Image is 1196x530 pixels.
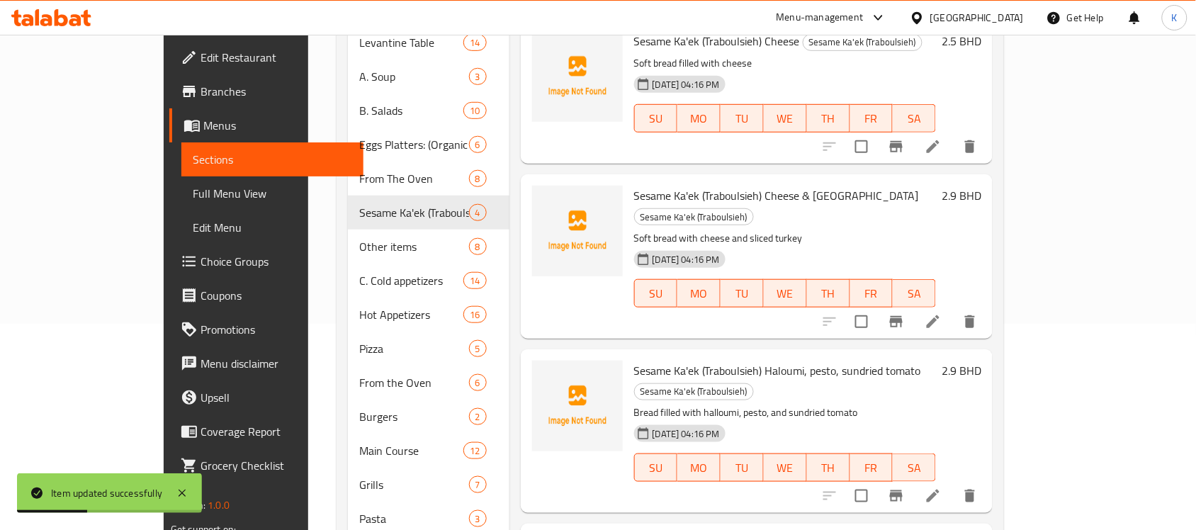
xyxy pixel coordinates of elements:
[634,404,936,422] p: Bread filled with halloumi, pesto, and sundried tomato
[641,458,672,478] span: SU
[764,453,807,482] button: WE
[532,361,623,451] img: Sesame Ka'ek (Traboulsieh) Haloumi, pesto, sundried tomato
[726,458,758,478] span: TU
[850,279,893,308] button: FR
[942,31,981,51] h6: 2.5 BHD
[464,274,485,288] span: 14
[893,453,936,482] button: SA
[359,204,468,221] span: Sesame Ka'ek (Traboulsieh)
[169,278,363,312] a: Coupons
[348,434,509,468] div: Main Course12
[464,444,485,458] span: 12
[169,380,363,415] a: Upsell
[898,283,930,304] span: SA
[469,510,487,527] div: items
[348,230,509,264] div: Other items8
[893,104,936,132] button: SA
[359,170,468,187] span: From The Oven
[201,423,352,440] span: Coverage Report
[469,170,487,187] div: items
[181,210,363,244] a: Edit Menu
[359,136,468,153] span: Eggs Platters: (Organic Eggs)
[953,479,987,513] button: delete
[470,478,486,492] span: 7
[359,306,463,323] span: Hot Appetizers
[359,238,468,255] span: Other items
[634,30,800,52] span: Sesame Ka'ek (Traboulsieh) Cheese
[470,376,486,390] span: 6
[721,453,764,482] button: TU
[856,458,888,478] span: FR
[463,306,486,323] div: items
[169,244,363,278] a: Choice Groups
[463,34,486,51] div: items
[359,102,463,119] span: B. Salads
[348,60,509,94] div: A. Soup3
[469,238,487,255] div: items
[51,485,162,501] div: Item updated successfully
[348,468,509,502] div: Grills7
[470,70,486,84] span: 3
[208,496,230,514] span: 1.0.0
[359,476,468,493] span: Grills
[803,34,922,50] span: Sesame Ka'ek (Traboulsieh)
[469,340,487,357] div: items
[463,102,486,119] div: items
[635,383,753,400] span: Sesame Ka'ek (Traboulsieh)
[464,104,485,118] span: 10
[359,34,463,51] span: Levantine Table
[169,74,363,108] a: Branches
[879,305,913,339] button: Branch-specific-item
[953,305,987,339] button: delete
[847,307,876,337] span: Select to update
[169,108,363,142] a: Menus
[469,408,487,425] div: items
[647,427,726,441] span: [DATE] 04:16 PM
[201,287,352,304] span: Coupons
[359,408,468,425] div: Burgers
[359,340,468,357] div: Pizza
[925,138,942,155] a: Edit menu item
[813,458,845,478] span: TH
[193,185,352,202] span: Full Menu View
[647,253,726,266] span: [DATE] 04:16 PM
[807,453,850,482] button: TH
[942,361,981,380] h6: 2.9 BHD
[169,449,363,483] a: Grocery Checklist
[856,108,888,129] span: FR
[348,128,509,162] div: Eggs Platters: (Organic Eggs)6
[470,172,486,186] span: 8
[359,374,468,391] span: From the Oven
[850,104,893,132] button: FR
[201,355,352,372] span: Menu disclaimer
[469,476,487,493] div: items
[1172,10,1178,26] span: K
[359,510,468,527] span: Pasta
[683,108,715,129] span: MO
[359,442,463,459] span: Main Course
[641,283,672,304] span: SU
[359,272,463,289] span: C. Cold appetizers
[201,253,352,270] span: Choice Groups
[641,108,672,129] span: SU
[769,108,801,129] span: WE
[203,117,352,134] span: Menus
[359,68,468,85] div: A. Soup
[930,10,1024,26] div: [GEOGRAPHIC_DATA]
[470,512,486,526] span: 3
[348,332,509,366] div: Pizza5
[879,479,913,513] button: Branch-specific-item
[634,104,678,132] button: SU
[193,151,352,168] span: Sections
[201,83,352,100] span: Branches
[634,208,754,225] div: Sesame Ka'ek (Traboulsieh)
[169,312,363,346] a: Promotions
